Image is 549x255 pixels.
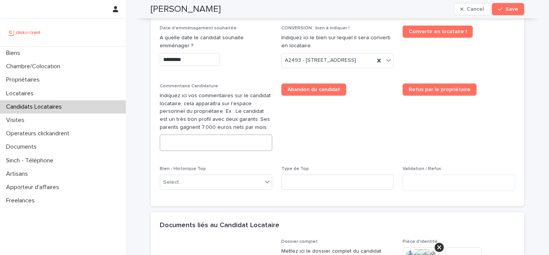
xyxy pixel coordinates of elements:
span: Cancel [467,6,484,12]
p: Indiquez ici vos commentaires sur le candidat locataire, cela apparaitra sur l'espace personnel d... [160,92,272,132]
p: Propriétaires [3,76,46,83]
div: Select... [163,178,182,186]
span: Pièce d'identité [403,239,438,244]
p: Chambre/Colocation [3,63,66,70]
span: A2493 - [STREET_ADDRESS] [285,56,356,64]
span: CONVERSION : bien à indiquer ! [281,26,350,30]
span: Refus par le propriétaire [409,87,470,92]
p: Locataires [3,90,40,97]
p: Freelances [3,197,41,204]
span: Type de Top [281,167,309,171]
span: Convertir en locataire ! [409,29,467,34]
a: Convertir en locataire ! [403,26,473,38]
span: Save [506,6,518,12]
p: A quelle date le candidat souhaite emménager ? [160,34,272,50]
p: Indiquez ici le bien sur lequel il sera converti en locataire. [281,34,394,50]
p: Candidats Locataires [3,103,68,111]
button: Save [492,3,524,15]
span: Date d'emménagement souhaitée [160,26,237,30]
p: Visites [3,117,30,124]
span: Bien - Historique Top [160,167,206,171]
h2: [PERSON_NAME] [151,4,221,15]
p: Operateurs clickandrent [3,130,75,137]
p: Sinch - Téléphone [3,157,59,164]
p: Documents [3,143,43,151]
button: Cancel [454,3,490,15]
span: Commentaire Candidature [160,84,218,88]
span: Validation / Refus [403,167,441,171]
a: Abandon du candidat [281,83,346,96]
p: Biens [3,50,26,57]
span: Abandon du candidat [287,87,340,92]
a: Refus par le propriétaire [403,83,477,96]
span: Dossier complet [281,239,318,244]
h2: Documents liés au Candidat Locataire [160,221,279,230]
p: Apporteur d'affaires [3,184,65,191]
img: UCB0brd3T0yccxBKYDjQ [6,25,43,40]
p: Artisans [3,170,34,178]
